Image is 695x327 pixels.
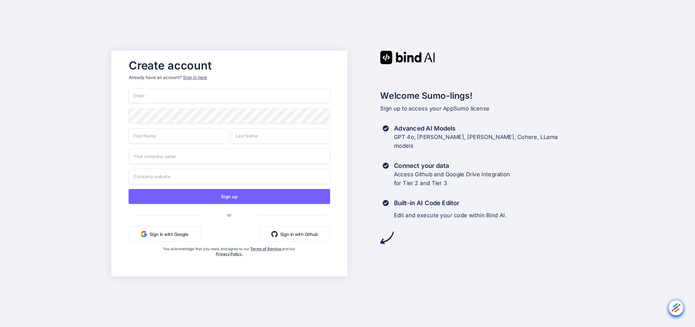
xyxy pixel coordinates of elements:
img: arrow [380,231,394,244]
h2: Welcome Sumo-lings! [380,89,584,102]
a: Terms of Service [250,247,282,251]
img: Bind AI logo [380,50,435,64]
input: Company website [129,169,330,184]
button: Sign in with Github [259,227,330,242]
button: Sign in with Google [129,227,200,242]
img: google [141,231,147,237]
input: First Name [129,128,228,144]
h3: Connect your data [394,161,510,170]
input: Your company name [129,149,330,164]
div: Sign in here [183,74,207,80]
span: or [202,207,256,222]
h3: Advanced AI Models [394,124,558,133]
a: Privacy Policy. [216,252,243,256]
input: Email [129,88,330,103]
p: Access Github and Google Drive integration for Tier 2 and Tier 3 [394,170,510,188]
button: Sign up [129,189,330,204]
div: You acknowledge that you read, and agree to our and our [162,247,296,271]
p: Edit and execute your code within Bind AI. [394,211,507,220]
h3: Built-in AI Code Editor [394,199,507,207]
h2: Create account [129,61,330,71]
p: Sign up to access your AppSumo license [380,104,584,113]
p: Already have an account? [129,74,330,80]
img: github [271,231,278,237]
input: Last Name [230,128,330,144]
p: GPT 4o, [PERSON_NAME], [PERSON_NAME], Cohere, LLama models [394,133,558,150]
